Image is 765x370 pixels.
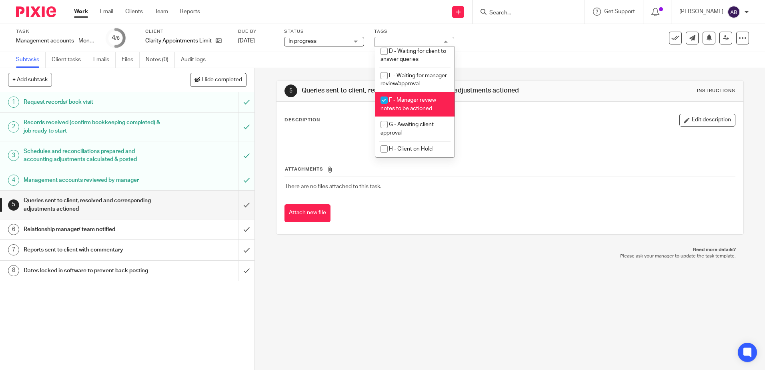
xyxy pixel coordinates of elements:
a: Client tasks [52,52,87,68]
label: Status [284,28,364,35]
div: 2 [8,121,19,133]
a: Emails [93,52,116,68]
a: Files [122,52,140,68]
h1: Management accounts reviewed by manager [24,174,161,186]
span: Hide completed [202,77,242,83]
h1: Dates locked in software to prevent back posting [24,265,161,277]
a: Subtasks [16,52,46,68]
button: + Add subtask [8,73,52,86]
span: There are no files attached to this task. [285,184,381,189]
label: Due by [238,28,274,35]
div: 7 [8,244,19,255]
span: In progress [288,38,316,44]
h1: Queries sent to client, resolved and corresponding adjustments actioned [302,86,527,95]
div: 5 [284,84,297,97]
div: 8 [8,265,19,276]
p: Please ask your manager to update the task template. [284,253,735,259]
span: Attachments [285,167,323,171]
span: E - Waiting for manager review/approval [380,73,447,87]
span: D - Waiting for client to answer queries [380,48,446,62]
span: [DATE] [238,38,255,44]
button: Edit description [679,114,735,127]
div: 1 [8,97,19,108]
a: Reports [180,8,200,16]
div: 3 [8,150,19,161]
div: Management accounts - Monthly [16,37,96,45]
h1: Reports sent to client with commentary [24,244,161,256]
div: 4 [8,175,19,186]
p: Need more details? [284,247,735,253]
small: /8 [115,36,120,40]
span: F - Manager review notes to be actioned [380,97,436,111]
h1: Schedules and reconciliations prepared and accounting adjustments calculated & posted [24,145,161,166]
h1: Records received (confirm bookkeeping completed) & job ready to start [24,117,161,137]
p: Description [284,117,320,123]
button: Hide completed [190,73,246,86]
span: Get Support [604,9,635,14]
button: Attach new file [284,204,330,222]
h1: Request records/ book visit [24,96,161,108]
a: Clients [125,8,143,16]
div: 4 [112,33,120,42]
img: Pixie [16,6,56,17]
div: 5 [8,199,19,211]
a: Notes (0) [146,52,175,68]
h1: Relationship manager/ team notified [24,223,161,235]
a: Email [100,8,113,16]
a: Team [155,8,168,16]
div: 6 [8,224,19,235]
h1: Queries sent to client, resolved and corresponding adjustments actioned [24,195,161,215]
span: H - Client on Hold [389,146,433,152]
p: [PERSON_NAME] [679,8,723,16]
a: Audit logs [181,52,212,68]
label: Tags [374,28,454,35]
label: Client [145,28,228,35]
p: Clarity Appointments Limited [145,37,212,45]
img: svg%3E [727,6,740,18]
span: G - Awaiting client approval [380,122,434,136]
div: Instructions [697,88,735,94]
input: Search [489,10,561,17]
label: Task [16,28,96,35]
a: Work [74,8,88,16]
